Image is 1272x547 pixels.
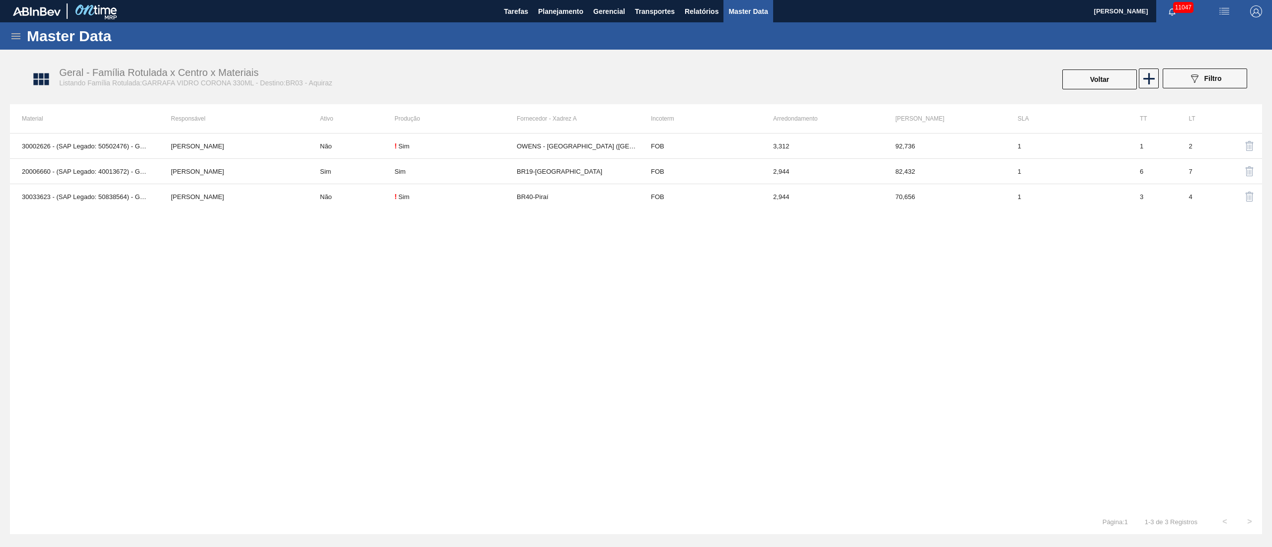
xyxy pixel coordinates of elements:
[395,142,517,150] div: Material sem Data de Descontinuação
[1006,104,1128,133] th: SLA
[1128,104,1177,133] th: TT
[883,184,1006,209] td: 70.656
[517,184,639,209] td: BR40-Piraí
[1238,185,1250,208] div: Excluir Material
[1244,191,1256,203] img: delete-icon
[1103,518,1128,526] span: Página : 1
[159,134,308,159] td: Juliane Romagnoli
[1238,134,1250,158] div: Excluir Material
[761,104,883,133] th: Arredondamento
[1163,68,1247,88] button: Filtro
[1062,69,1137,89] button: Voltar
[395,104,517,133] th: Produção
[59,67,258,78] span: Geral - Família Rotulada x Centro x Materiais
[1238,185,1262,208] button: delete-icon
[1177,134,1225,159] td: 2
[639,104,761,133] th: Incoterm
[685,5,718,17] span: Relatórios
[1237,509,1262,534] button: >
[1128,159,1177,184] td: 6
[761,134,883,159] td: 3.312
[1212,509,1237,534] button: <
[1238,159,1262,183] button: delete-icon
[517,104,639,133] th: Fornecedor - Xadrez A
[1238,134,1262,158] button: delete-icon
[1006,134,1128,159] td: 1
[1177,104,1225,133] th: LT
[308,134,395,159] td: Não
[1128,184,1177,209] td: 3
[1244,140,1256,152] img: delete-icon
[395,193,397,201] div: !
[593,5,625,17] span: Gerencial
[395,142,397,150] div: !
[1244,165,1256,177] img: delete-icon
[1238,159,1250,183] div: Excluir Material
[517,134,639,159] td: OWENS - RECIFE (PE)
[395,168,405,175] div: Sim
[159,184,308,209] td: Juliane Romagnoli
[1138,68,1158,90] div: Nova Família Rotulada x Centro x Material
[761,184,883,209] td: 2.944
[159,159,308,184] td: Juliane Romagnoli
[1177,159,1225,184] td: 7
[504,5,528,17] span: Tarefas
[1006,159,1128,184] td: 1
[538,5,583,17] span: Planejamento
[13,7,61,16] img: TNhmsLtSVTkK8tSr43FrP2fwEKptu5GPRR3wAAAABJRU5ErkJggg==
[308,159,395,184] td: Sim
[1173,2,1193,13] span: 11047
[10,159,159,184] td: 20006660 - (SAP Legado: 40013672) - GARRAFA DE VIDRO CORONA DECORADA 330ML
[1250,5,1262,17] img: Logout
[728,5,768,17] span: Master Data
[398,142,409,150] div: Sim
[395,193,517,201] div: Material sem Data de Descontinuação
[635,5,675,17] span: Transportes
[1177,184,1225,209] td: 4
[761,159,883,184] td: 2.944
[10,134,159,159] td: 30002626 - (SAP Legado: 50502476) - GARRAFA CORONA 330 IN65
[1158,68,1252,90] div: Filtrar Família Rotulada x Centro x Material
[10,104,159,133] th: Material
[308,184,395,209] td: Não
[1006,184,1128,209] td: 1
[395,168,517,175] div: Material sem Data de Descontinuação
[639,159,761,184] td: FOB
[1204,74,1222,82] span: Filtro
[639,134,761,159] td: FOB
[1218,5,1230,17] img: userActions
[1143,518,1197,526] span: 1 - 3 de 3 Registros
[1061,68,1138,90] div: Voltar Para Família Rotulada x Centro
[883,104,1006,133] th: [PERSON_NAME]
[883,134,1006,159] td: 92.736
[1156,4,1188,18] button: Notificações
[398,193,409,201] div: Sim
[639,184,761,209] td: FOB
[10,184,159,209] td: 30033623 - (SAP Legado: 50838564) - GARRAFA CORONA 330ML IMPORT ARGENTINA
[27,30,203,42] h1: Master Data
[517,159,639,184] td: BR19-Nova Rio
[59,79,332,87] span: Listando Família Rotulada:GARRAFA VIDRO CORONA 330ML - Destino:BR03 - Aquiraz
[883,159,1006,184] td: 82.432
[308,104,395,133] th: Ativo
[1128,134,1177,159] td: 1
[159,104,308,133] th: Responsável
